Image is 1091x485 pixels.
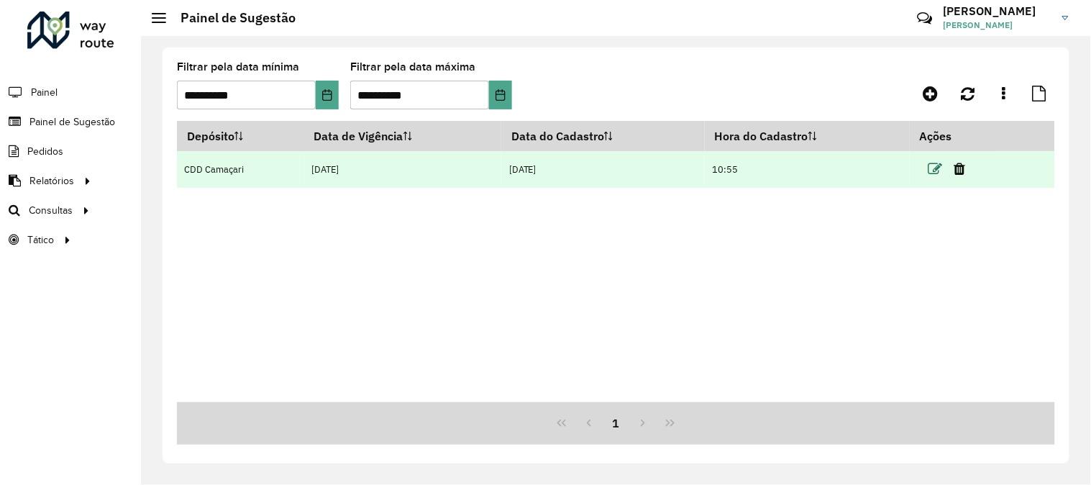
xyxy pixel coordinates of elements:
[501,121,705,151] th: Data do Cadastro
[350,58,475,76] label: Filtrar pela data máxima
[177,58,299,76] label: Filtrar pela data mínima
[944,4,1051,18] h3: [PERSON_NAME]
[29,173,74,189] span: Relatórios
[910,121,996,151] th: Ações
[705,121,909,151] th: Hora do Cadastro
[166,10,296,26] h2: Painel de Sugestão
[177,121,304,151] th: Depósito
[489,81,512,109] button: Choose Date
[928,159,943,178] a: Editar
[944,19,1051,32] span: [PERSON_NAME]
[705,151,909,188] td: 10:55
[501,151,705,188] td: [DATE]
[304,121,501,151] th: Data de Vigência
[603,409,630,437] button: 1
[304,151,501,188] td: [DATE]
[27,232,54,248] span: Tático
[177,151,304,188] td: CDD Camaçari
[909,3,940,34] a: Contato Rápido
[29,114,115,130] span: Painel de Sugestão
[954,159,966,178] a: Excluir
[27,144,63,159] span: Pedidos
[316,81,339,109] button: Choose Date
[29,203,73,218] span: Consultas
[31,85,58,100] span: Painel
